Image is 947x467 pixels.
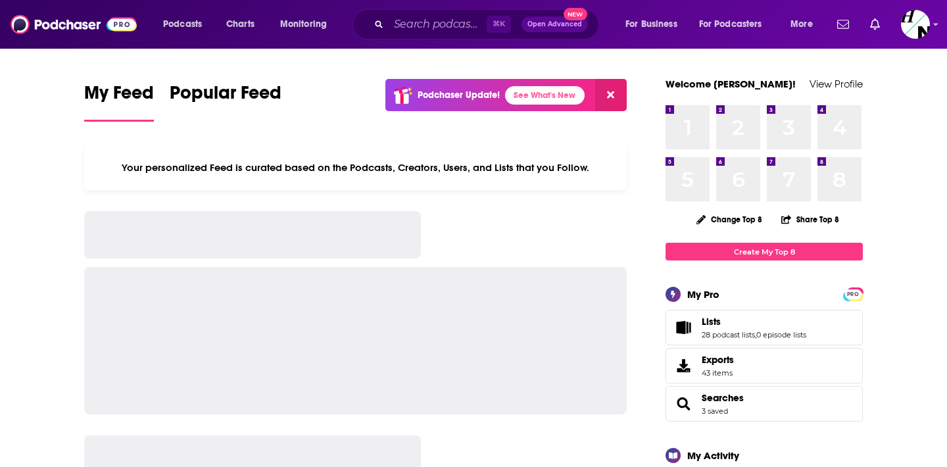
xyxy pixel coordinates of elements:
a: See What's New [505,86,585,105]
button: Share Top 8 [781,207,840,232]
span: , [755,330,756,339]
span: Exports [702,354,734,366]
span: Charts [226,15,255,34]
div: My Activity [687,449,739,462]
span: Popular Feed [170,82,281,112]
a: Show notifications dropdown [832,13,854,36]
button: Change Top 8 [689,211,770,228]
span: Lists [666,310,863,345]
a: Exports [666,348,863,383]
a: 28 podcast lists [702,330,755,339]
span: ⌘ K [487,16,511,33]
button: Open AdvancedNew [522,16,588,32]
button: open menu [271,14,344,35]
button: open menu [781,14,829,35]
div: Your personalized Feed is curated based on the Podcasts, Creators, Users, and Lists that you Follow. [84,145,627,190]
a: 3 saved [702,406,728,416]
span: Searches [666,386,863,422]
a: Charts [218,14,262,35]
a: Searches [670,395,696,413]
span: Lists [702,316,721,328]
img: User Profile [901,10,930,39]
button: open menu [616,14,694,35]
a: View Profile [810,78,863,90]
span: My Feed [84,82,154,112]
a: PRO [845,289,861,299]
a: Lists [670,318,696,337]
a: Lists [702,316,806,328]
span: Open Advanced [527,21,582,28]
span: More [790,15,813,34]
span: Logged in as HardNumber5 [901,10,930,39]
input: Search podcasts, credits, & more... [389,14,487,35]
a: 0 episode lists [756,330,806,339]
button: open menu [154,14,219,35]
a: Welcome [PERSON_NAME]! [666,78,796,90]
div: Search podcasts, credits, & more... [365,9,612,39]
span: PRO [845,289,861,299]
a: Popular Feed [170,82,281,122]
span: Exports [670,356,696,375]
a: Create My Top 8 [666,243,863,260]
a: Show notifications dropdown [865,13,885,36]
span: Monitoring [280,15,327,34]
span: New [564,8,587,20]
span: 43 items [702,368,734,378]
button: open menu [691,14,781,35]
p: Podchaser Update! [418,89,500,101]
a: My Feed [84,82,154,122]
span: For Business [625,15,677,34]
button: Show profile menu [901,10,930,39]
span: For Podcasters [699,15,762,34]
span: Podcasts [163,15,202,34]
div: My Pro [687,288,719,301]
a: Searches [702,392,744,404]
img: Podchaser - Follow, Share and Rate Podcasts [11,12,137,37]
